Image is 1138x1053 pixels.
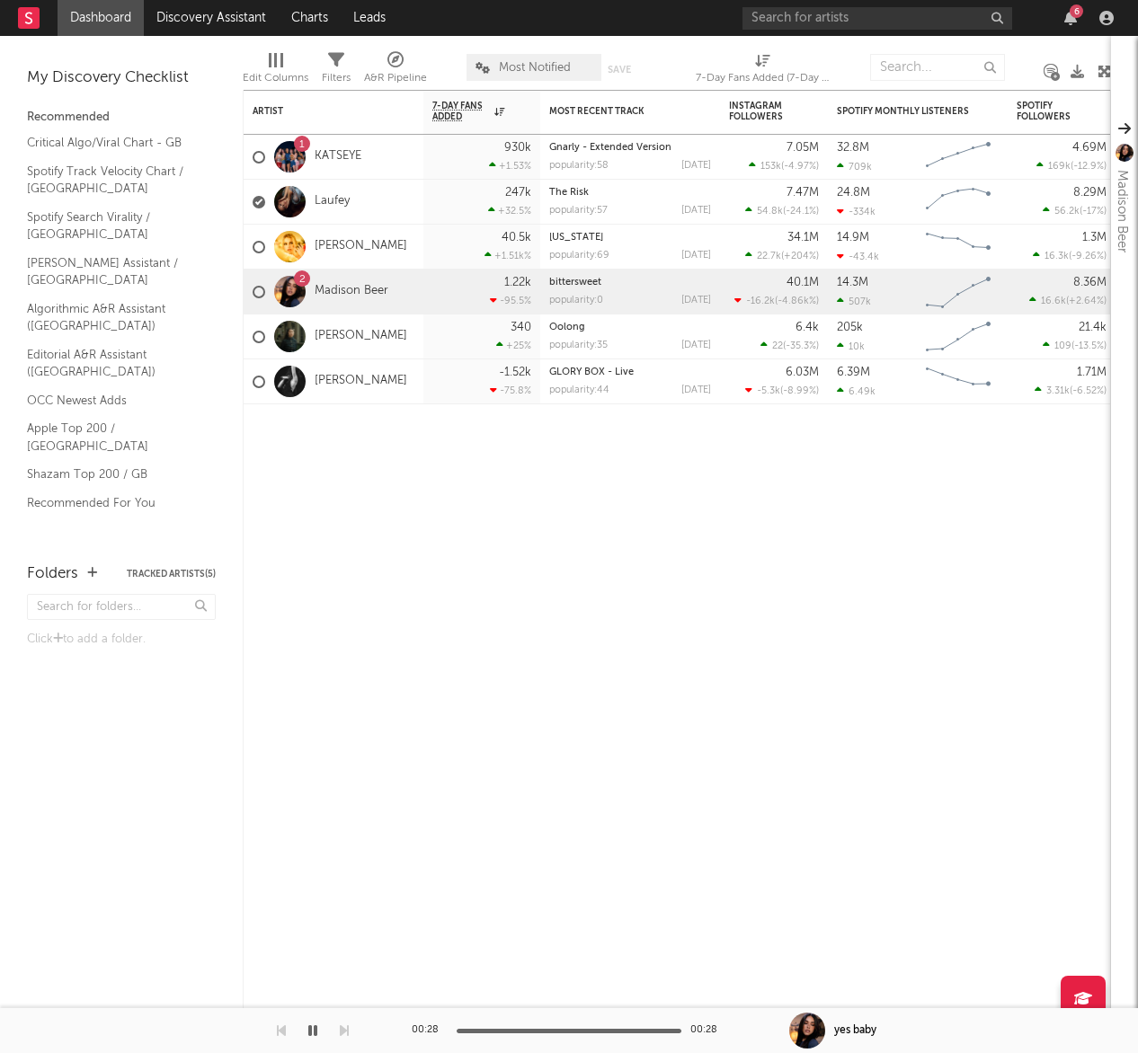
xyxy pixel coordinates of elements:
div: ( ) [1029,295,1107,306]
div: popularity: 0 [549,296,603,305]
a: Gnarly - Extended Version [549,143,671,153]
div: 7-Day Fans Added (7-Day Fans Added) [696,45,831,97]
div: 40.1M [787,277,819,288]
div: ( ) [734,295,819,306]
span: -9.26 % [1071,252,1104,261]
div: popularity: 58 [549,161,609,171]
div: 21.4k [1079,322,1107,333]
div: 32.8M [837,142,869,154]
div: 340 [511,322,531,333]
div: [DATE] [681,296,711,305]
span: 22.7k [757,252,781,261]
div: [DATE] [681,206,711,216]
button: Tracked Artists(5) [127,570,216,579]
div: +1.53 % [489,160,531,172]
span: -5.3k [757,386,780,396]
div: ( ) [760,340,819,351]
a: Recommended For You [27,493,198,513]
input: Search for artists [742,7,1012,30]
div: ( ) [745,385,819,396]
input: Search for folders... [27,594,216,620]
svg: Chart title [918,135,999,180]
div: 34.1M [787,232,819,243]
a: Spotify Track Velocity Chart / [GEOGRAPHIC_DATA] [27,162,198,199]
div: The Risk [549,188,711,198]
div: 205k [837,322,863,333]
a: Editorial A&R Assistant ([GEOGRAPHIC_DATA]) [27,345,198,382]
span: +204 % [784,252,816,261]
svg: Chart title [918,180,999,225]
a: The Risk [549,188,589,198]
div: 24.8M [837,187,870,199]
div: [DATE] [681,385,711,395]
div: 10k [837,341,865,352]
div: My Discovery Checklist [27,67,216,89]
a: Spotify Search Virality / [GEOGRAPHIC_DATA] [27,208,198,244]
div: New York [549,233,711,243]
div: +32.5 % [488,205,531,217]
div: 8.36M [1073,277,1107,288]
span: -16.2k [746,296,775,306]
div: ( ) [1033,250,1107,261]
div: ( ) [1036,160,1107,172]
a: [PERSON_NAME] Assistant / [GEOGRAPHIC_DATA] [27,253,198,290]
a: Shazam Top 200 / GB [27,465,198,484]
div: [DATE] [681,341,711,350]
div: yes baby [834,1022,876,1039]
span: 3.31k [1046,386,1070,396]
span: 22 [772,341,783,351]
div: 8.29M [1073,187,1107,199]
div: Artist [253,106,387,117]
div: Instagram Followers [729,101,792,122]
a: bittersweet [549,278,601,288]
div: Folders [27,563,78,585]
div: Recommended [27,107,216,128]
div: Oolong [549,323,711,332]
span: 54.8k [757,207,783,217]
div: 6.49k [837,385,876,397]
div: Edit Columns [243,45,308,97]
div: -43.4k [837,251,879,262]
div: popularity: 69 [549,251,609,261]
div: A&R Pipeline [364,45,427,97]
div: ( ) [745,250,819,261]
div: Edit Columns [243,67,308,89]
a: Laufey [315,194,350,209]
div: -334k [837,206,876,217]
button: 6 [1064,11,1077,25]
div: ( ) [1043,340,1107,351]
svg: Chart title [918,225,999,270]
span: +2.64 % [1069,296,1104,306]
a: Algorithmic A&R Assistant ([GEOGRAPHIC_DATA]) [27,299,198,336]
div: Filters [322,67,351,89]
div: popularity: 44 [549,385,609,395]
div: 1.3M [1082,232,1107,243]
svg: Chart title [918,270,999,314]
div: Filters [322,45,351,97]
svg: Chart title [918,314,999,359]
span: -4.97 % [784,162,816,172]
a: [PERSON_NAME] [315,329,407,344]
div: Click to add a folder. [27,629,216,650]
div: A&R Pipeline [364,67,427,89]
div: +25 % [496,340,531,351]
div: 7.47M [787,187,819,199]
a: Apple Top 200 / [GEOGRAPHIC_DATA] [27,419,198,456]
a: [US_STATE] [549,233,603,243]
span: 16.6k [1041,296,1066,306]
span: -13.5 % [1074,341,1104,351]
div: 1.22k [504,277,531,288]
span: -4.86k % [778,296,816,306]
div: -75.8 % [490,385,531,396]
span: 169k [1048,162,1071,172]
a: Critical Algo/Viral Chart - GB [27,133,198,153]
div: 00:28 [412,1020,448,1041]
div: 6 [1070,4,1083,18]
span: -24.1 % [786,207,816,217]
div: ( ) [1035,385,1107,396]
div: 40.5k [502,232,531,243]
a: KATSEYE [315,149,361,164]
a: [PERSON_NAME] [315,374,407,389]
div: 709k [837,161,872,173]
div: 7-Day Fans Added (7-Day Fans Added) [696,67,831,89]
